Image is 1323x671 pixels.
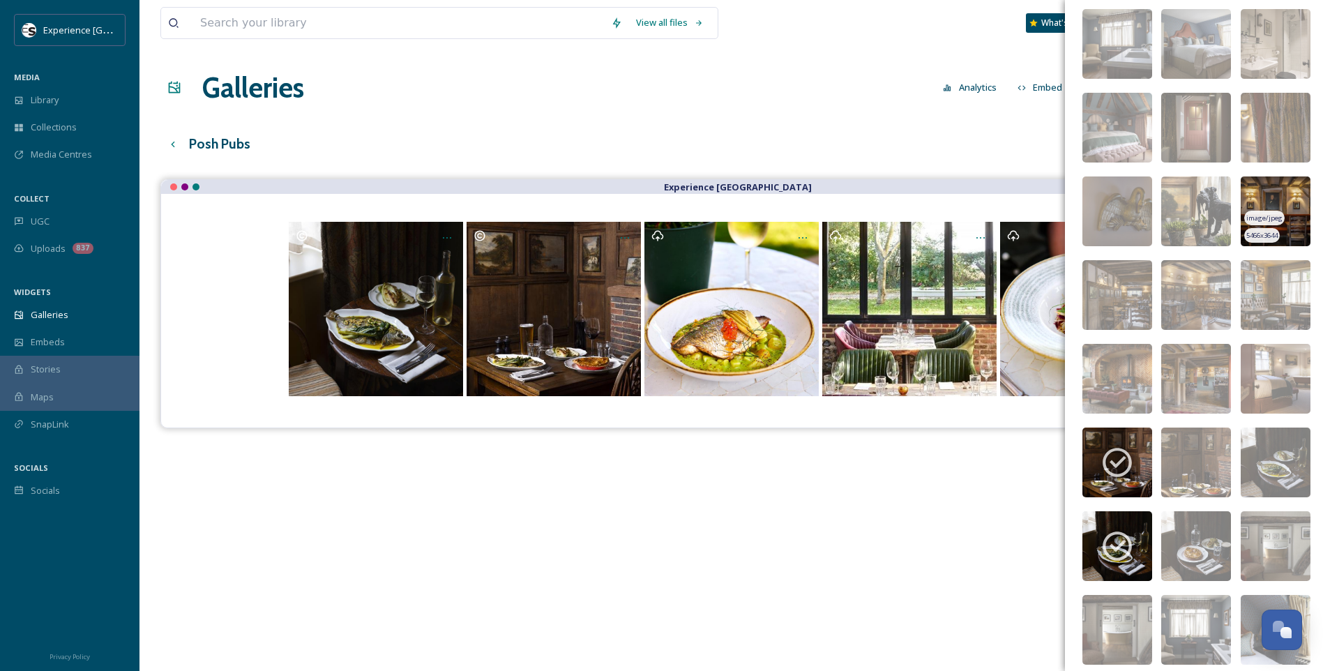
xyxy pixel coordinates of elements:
img: ee791891-7f2b-477e-9415-5af7307c5fac.jpg [1082,9,1152,79]
span: WIDGETS [14,287,51,297]
span: UGC [31,215,50,228]
a: What's New [1026,13,1096,33]
span: Experience [GEOGRAPHIC_DATA] [43,23,181,36]
span: Collections [31,121,77,134]
a: Opens media popup. Media description: the jolly sportsman. [820,222,998,396]
img: WSCC%20ES%20Socials%20Icon%20-%20Secondary%20-%20Black.jpg [22,23,36,37]
img: d602f3ed-fe30-420c-8fb0-7cd390d7d3a2.jpg [1241,344,1310,414]
img: 33fef6b4-806d-401c-844a-531e1b22995b.jpg [1161,176,1231,246]
img: 65eb9e54-f7e1-41dc-9894-758d47330eed.jpg [1082,93,1152,163]
a: Galleries [202,67,304,109]
input: Search your library [193,8,604,38]
span: Socials [31,484,60,497]
span: SOCIALS [14,462,48,473]
button: Open Chat [1262,610,1302,650]
img: 2345ab1b-660d-4ea3-9881-b75400d29e1e.jpg [1241,595,1310,665]
img: 56e718f9-3e8a-4d42-82de-ca8ef5187ad2.jpg [1241,260,1310,330]
span: Privacy Policy [50,652,90,661]
span: Galleries [31,308,68,322]
span: image/jpeg [1246,213,1283,223]
div: 837 [73,243,93,254]
img: 075e260a-568b-4a1c-952e-82a3a040fcf0.jpg [1161,93,1231,163]
img: ea1d5773-c50b-4833-9eac-75d6f8b95559.jpg [1241,9,1310,79]
a: Opens media popup. Media description: The Swan_NOV 2024_013.JPG. [287,222,464,396]
a: Privacy Policy [50,647,90,664]
img: b1fef725-b150-455c-adbe-de1ac45b30d6.jpg [1241,93,1310,163]
span: Stories [31,363,61,376]
img: b5e91cd1-3908-4a52-aca0-7f123d0779cc.jpg [1161,344,1231,414]
a: View all files [629,9,711,36]
img: 094a0af6-8b85-416e-afbb-5dada919afbe.jpg [1161,260,1231,330]
button: Embed [1011,74,1070,101]
strong: Experience [GEOGRAPHIC_DATA] [664,181,812,193]
span: SnapLink [31,418,69,431]
span: Library [31,93,59,107]
img: 1665aa6d-17ae-41ca-9efa-1fab255397c6.jpg [1082,428,1152,497]
img: 4315e026-fe17-4a91-9d74-8a9fffffd032.jpg [1161,428,1231,497]
img: 294afa0b-f95f-46e2-9a5b-ad57583342b0.jpg [1082,511,1152,581]
a: Opens media popup. Media description: the jolly sportsman. [642,222,820,396]
h3: Posh Pubs [189,134,250,154]
img: 312b23aa-07a9-407c-baed-dfccbd469259.jpg [1161,595,1231,665]
span: Maps [31,391,54,404]
span: MEDIA [14,72,40,82]
img: 67ebcdd8-ee90-40f3-a501-d452a2a086f6.jpg [1161,9,1231,79]
span: Uploads [31,242,66,255]
img: 51adb8db-140b-4b31-a642-8622461556bf.jpg [1082,595,1152,665]
img: b599afd5-e970-4ec1-8e9f-c6b4636923c2.jpg [1082,176,1152,246]
a: Analytics [936,74,1011,101]
span: Media Centres [31,148,92,161]
img: f827f6b9-da06-4685-97a1-fbc8b49c54c4.jpg [1241,428,1310,497]
a: Opens media popup. Media description: The Swan_NOV 2024_016.JPG. [464,222,642,396]
span: Embeds [31,335,65,349]
span: COLLECT [14,193,50,204]
img: 887424cd-0f0d-4761-b5f4-999033d404ef.jpg [1161,511,1231,581]
img: a2d7aff2-d1fb-4e59-ad5e-d8aeada9f319.jpg [1241,176,1310,246]
img: 3799067b-ee12-4c24-8849-8f0112f4e394.jpg [1082,344,1152,414]
a: Opens media popup. Media description: the jolly sportsman. [998,222,1176,396]
button: Analytics [936,74,1004,101]
img: abccd6ea-66cb-498d-a5fe-a2b30bcd8a7e.jpg [1082,260,1152,330]
img: d4591c12-b176-4208-a621-7ec122ae3349.jpg [1241,511,1310,581]
span: 5466 x 3644 [1246,231,1278,241]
